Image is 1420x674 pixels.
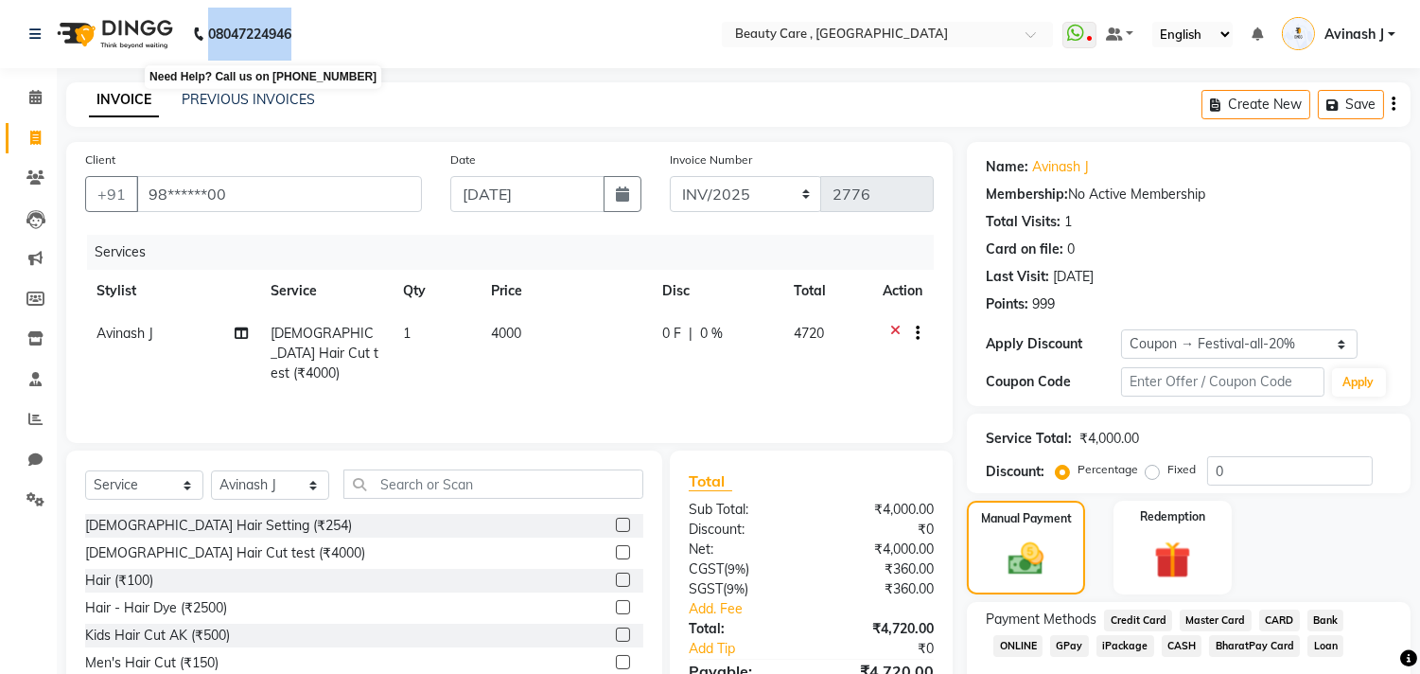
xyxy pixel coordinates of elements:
[1167,461,1196,478] label: Fixed
[182,91,315,108] a: PREVIOUS INVOICES
[675,520,812,540] div: Discount:
[136,176,422,212] input: Search by Name/Mobile/Email/Code
[85,516,352,536] div: [DEMOGRAPHIC_DATA] Hair Setting (₹254)
[675,500,812,520] div: Sub Total:
[1282,17,1315,50] img: Avinash J
[689,324,692,344] span: |
[986,239,1063,259] div: Card on file:
[1078,461,1138,478] label: Percentage
[689,560,724,577] span: CGST
[1332,368,1386,397] button: Apply
[812,619,949,639] div: ₹4,720.00
[1140,508,1205,525] label: Redemption
[85,571,153,591] div: Hair (₹100)
[85,270,259,312] th: Stylist
[343,470,643,499] input: Search or Scan
[48,8,178,61] img: logo
[87,235,948,270] div: Services
[1307,610,1344,631] span: Bank
[1201,90,1310,119] button: Create New
[259,270,392,312] th: Service
[997,539,1054,579] img: _cash.svg
[1064,212,1072,232] div: 1
[1079,429,1139,449] div: ₹4,000.00
[450,151,476,168] label: Date
[689,580,723,597] span: SGST
[812,540,949,559] div: ₹4,000.00
[675,619,812,639] div: Total:
[1050,635,1089,657] span: GPay
[689,471,732,491] span: Total
[208,8,291,61] b: 08047224946
[986,212,1061,232] div: Total Visits:
[981,510,1072,527] label: Manual Payment
[85,598,227,618] div: Hair - Hair Dye (₹2500)
[1143,537,1202,583] img: _gift.svg
[986,185,1392,204] div: No Active Membership
[986,372,1121,392] div: Coupon Code
[85,176,138,212] button: +91
[986,157,1028,177] div: Name:
[670,151,752,168] label: Invoice Number
[794,325,824,342] span: 4720
[85,151,115,168] label: Client
[675,579,812,599] div: ( )
[1324,25,1384,44] span: Avinash J
[662,324,681,344] span: 0 F
[727,581,745,596] span: 9%
[1209,635,1300,657] span: BharatPay Card
[986,462,1044,482] div: Discount:
[834,639,949,659] div: ₹0
[993,635,1043,657] span: ONLINE
[986,185,1068,204] div: Membership:
[1053,267,1094,287] div: [DATE]
[812,520,949,540] div: ₹0
[1318,90,1384,119] button: Save
[782,270,872,312] th: Total
[1104,610,1172,631] span: Credit Card
[812,559,949,579] div: ₹360.00
[85,626,230,646] div: Kids Hair Cut AK (₹500)
[1307,635,1343,657] span: Loan
[491,325,521,342] span: 4000
[812,579,949,599] div: ₹360.00
[85,543,365,563] div: [DEMOGRAPHIC_DATA] Hair Cut test (₹4000)
[675,599,948,619] a: Add. Fee
[96,325,153,342] span: Avinash J
[403,325,411,342] span: 1
[728,561,745,576] span: 9%
[700,324,723,344] span: 0 %
[392,270,480,312] th: Qty
[986,429,1072,449] div: Service Total:
[1259,610,1300,631] span: CARD
[1032,157,1089,177] a: Avinash J
[812,500,949,520] div: ₹4,000.00
[1096,635,1154,657] span: iPackage
[675,540,812,559] div: Net:
[1121,367,1324,397] input: Enter Offer / Coupon Code
[675,639,834,659] a: Add Tip
[1180,610,1252,631] span: Master Card
[480,270,651,312] th: Price
[651,270,782,312] th: Disc
[1067,239,1075,259] div: 0
[986,334,1121,354] div: Apply Discount
[986,294,1028,314] div: Points:
[986,610,1096,630] span: Payment Methods
[89,83,159,117] a: INVOICE
[675,559,812,579] div: ( )
[1032,294,1055,314] div: 999
[85,653,219,673] div: Men's Hair Cut (₹150)
[986,267,1049,287] div: Last Visit:
[871,270,934,312] th: Action
[271,325,378,381] span: [DEMOGRAPHIC_DATA] Hair Cut test (₹4000)
[1162,635,1202,657] span: CASH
